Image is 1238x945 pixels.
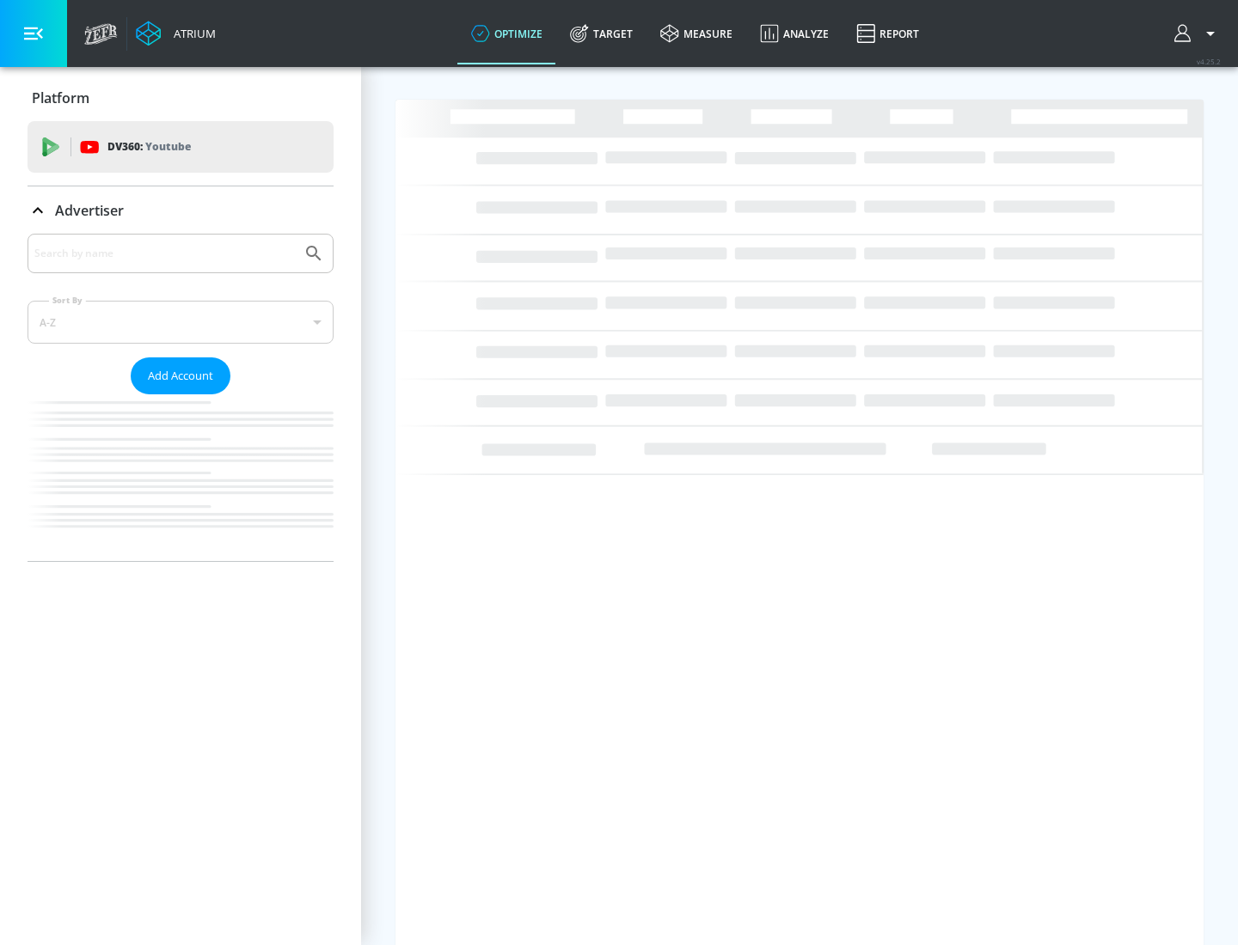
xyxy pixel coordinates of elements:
button: Add Account [131,357,230,394]
p: Youtube [145,137,191,155]
div: Platform [28,74,334,122]
span: v 4.25.2 [1197,57,1221,66]
div: Atrium [167,26,216,41]
a: optimize [457,3,556,64]
a: Target [556,3,647,64]
div: Advertiser [28,186,334,235]
p: Advertiser [55,201,124,220]
p: Platform [32,88,89,107]
label: Sort By [49,295,86,306]
a: Atrium [136,21,216,46]
p: DV360: [107,137,191,156]
div: Advertiser [28,234,334,561]
div: A-Z [28,301,334,344]
a: measure [647,3,746,64]
div: DV360: Youtube [28,121,334,173]
input: Search by name [34,242,295,265]
a: Analyze [746,3,843,64]
span: Add Account [148,366,213,386]
nav: list of Advertiser [28,394,334,561]
a: Report [843,3,933,64]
